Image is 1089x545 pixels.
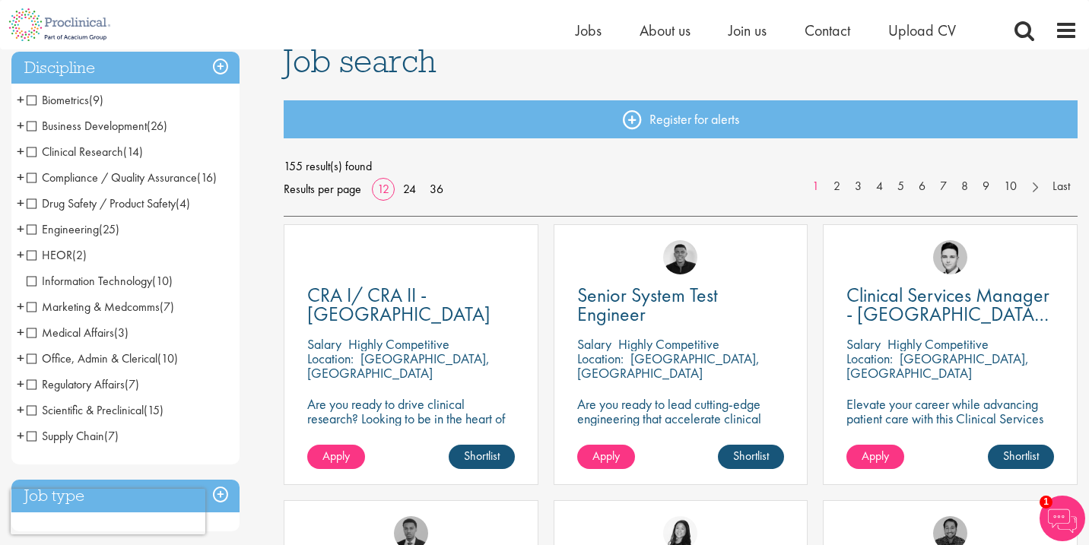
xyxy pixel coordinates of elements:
a: Register for alerts [284,100,1078,138]
span: Biometrics [27,92,89,108]
span: Salary [846,335,881,353]
span: Clinical Research [27,144,123,160]
span: Compliance / Quality Assurance [27,170,217,185]
a: 3 [847,178,869,195]
span: Engineering [27,221,99,237]
span: Compliance / Quality Assurance [27,170,197,185]
p: [GEOGRAPHIC_DATA], [GEOGRAPHIC_DATA] [846,350,1029,382]
span: (15) [144,402,164,418]
span: Apply [592,448,620,464]
a: 9 [975,178,997,195]
a: Shortlist [449,445,515,469]
span: Location: [577,350,624,367]
span: + [17,140,24,163]
span: Job search [284,40,437,81]
a: About us [640,21,691,40]
span: (16) [197,170,217,185]
span: Clinical Research [27,144,143,160]
a: Apply [846,445,904,469]
span: Scientific & Preclinical [27,402,144,418]
span: Regulatory Affairs [27,376,139,392]
span: + [17,424,24,447]
span: Business Development [27,118,147,134]
a: CRA I/ CRA II - [GEOGRAPHIC_DATA] [307,286,515,324]
a: Upload CV [888,21,956,40]
span: Location: [307,350,354,367]
a: 12 [372,181,395,197]
p: [GEOGRAPHIC_DATA], [GEOGRAPHIC_DATA] [577,350,760,382]
span: Business Development [27,118,167,134]
img: Connor Lynes [933,240,967,274]
span: Scientific & Preclinical [27,402,164,418]
span: Apply [322,448,350,464]
span: Senior System Test Engineer [577,282,718,327]
span: HEOR [27,247,72,263]
span: Regulatory Affairs [27,376,125,392]
p: Elevate your career while advancing patient care with this Clinical Services Manager position wit... [846,397,1054,455]
span: Medical Affairs [27,325,114,341]
a: Senior System Test Engineer [577,286,785,324]
span: Drug Safety / Product Safety [27,195,190,211]
span: CRA I/ CRA II - [GEOGRAPHIC_DATA] [307,282,491,327]
span: + [17,166,24,189]
span: Medical Affairs [27,325,129,341]
span: Marketing & Medcomms [27,299,160,315]
iframe: reCAPTCHA [11,489,205,534]
a: Join us [729,21,767,40]
p: Highly Competitive [887,335,989,353]
span: HEOR [27,247,87,263]
span: Engineering [27,221,119,237]
span: (10) [152,273,173,289]
a: 7 [932,178,954,195]
span: (9) [89,92,103,108]
a: 2 [826,178,848,195]
span: (14) [123,144,143,160]
img: Chatbot [1040,496,1085,541]
span: + [17,243,24,266]
span: + [17,192,24,214]
span: + [17,347,24,369]
span: Clinical Services Manager - [GEOGRAPHIC_DATA], [GEOGRAPHIC_DATA] [846,282,1049,346]
a: Christian Andersen [663,240,697,274]
a: Contact [805,21,850,40]
a: 1 [805,178,827,195]
p: Are you ready to lead cutting-edge engineering that accelerate clinical breakthroughs in biotech? [577,397,785,440]
span: Supply Chain [27,428,119,444]
span: Biometrics [27,92,103,108]
span: Location: [846,350,893,367]
span: (26) [147,118,167,134]
a: 10 [996,178,1024,195]
p: Highly Competitive [618,335,719,353]
span: (7) [104,428,119,444]
a: Jobs [576,21,602,40]
p: [GEOGRAPHIC_DATA], [GEOGRAPHIC_DATA] [307,350,490,382]
span: Information Technology [27,273,152,289]
span: Marketing & Medcomms [27,299,174,315]
span: + [17,88,24,111]
p: Highly Competitive [348,335,449,353]
span: + [17,398,24,421]
span: + [17,295,24,318]
span: Office, Admin & Clerical [27,350,178,366]
span: + [17,321,24,344]
a: 24 [398,181,421,197]
span: + [17,217,24,240]
h3: Job type [11,480,240,512]
span: (7) [160,299,174,315]
a: 6 [911,178,933,195]
a: 4 [868,178,891,195]
a: 5 [890,178,912,195]
span: Information Technology [27,273,173,289]
h3: Discipline [11,52,240,84]
span: + [17,114,24,137]
span: Supply Chain [27,428,104,444]
span: Office, Admin & Clerical [27,350,157,366]
span: (7) [125,376,139,392]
